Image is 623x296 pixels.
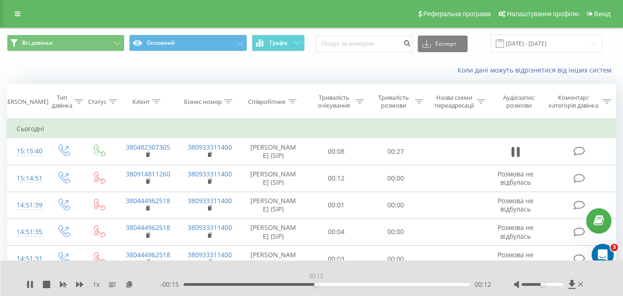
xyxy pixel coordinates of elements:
[7,35,125,51] button: Всі дзвінки
[240,138,307,165] td: [PERSON_NAME] (SIP)
[434,94,475,109] div: Назва схеми переадресації
[307,246,366,272] td: 00:03
[188,143,232,151] a: 380933311400
[366,165,426,192] td: 00:00
[52,94,72,109] div: Тип дзвінка
[188,250,232,259] a: 380933311400
[507,10,579,18] span: Налаштування профілю
[88,98,107,106] div: Статус
[126,250,170,259] a: 380444962518
[366,218,426,245] td: 00:00
[17,169,36,187] div: 15:14:51
[307,138,366,165] td: 00:08
[240,246,307,272] td: [PERSON_NAME] (SIP)
[307,192,366,218] td: 00:01
[498,250,534,267] span: Розмова не відбулась
[594,10,611,18] span: Вихід
[160,280,184,289] span: - 00:15
[126,143,170,151] a: 380482307305
[540,283,544,286] div: Accessibility label
[7,120,616,138] td: Сьогодні
[374,94,413,109] div: Тривалість розмови
[132,98,150,106] div: Клієнт
[315,94,353,109] div: Тривалість очікування
[423,10,491,18] span: Реферальна програма
[22,39,53,47] span: Всі дзвінки
[307,218,366,245] td: 00:04
[188,169,232,178] a: 380933311400
[17,196,36,214] div: 14:51:39
[184,98,222,106] div: Бізнес номер
[188,223,232,232] a: 380933311400
[475,280,491,289] span: 00:12
[498,169,534,187] span: Розмова не відбулась
[188,196,232,205] a: 380933311400
[457,66,616,74] a: Коли дані можуть відрізнятися вiд інших систем
[366,192,426,218] td: 00:00
[314,283,318,286] div: Accessibility label
[240,192,307,218] td: [PERSON_NAME] (SIP)
[270,40,288,46] span: Графік
[418,36,468,52] button: Експорт
[498,223,534,240] span: Розмова не відбулась
[611,244,618,251] span: 3
[592,244,614,266] iframe: Intercom live chat
[129,35,247,51] button: Основний
[2,98,48,106] div: [PERSON_NAME]
[252,35,305,51] button: Графік
[366,246,426,272] td: 00:00
[307,270,325,283] div: 00:12
[546,94,600,109] div: Коментар/категорія дзвінка
[93,280,100,289] span: 1 x
[315,36,413,52] input: Пошук за номером
[248,98,286,106] div: Співробітник
[496,94,542,109] div: Аудіозапис розмови
[498,196,534,213] span: Розмова не відбулась
[17,223,36,241] div: 14:51:35
[240,218,307,245] td: [PERSON_NAME] (SIP)
[366,138,426,165] td: 00:27
[307,165,366,192] td: 00:12
[17,250,36,268] div: 14:51:31
[240,165,307,192] td: [PERSON_NAME] (SIP)
[17,142,36,160] div: 15:15:40
[126,223,170,232] a: 380444962518
[126,196,170,205] a: 380444962518
[126,169,170,178] a: 380914811260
